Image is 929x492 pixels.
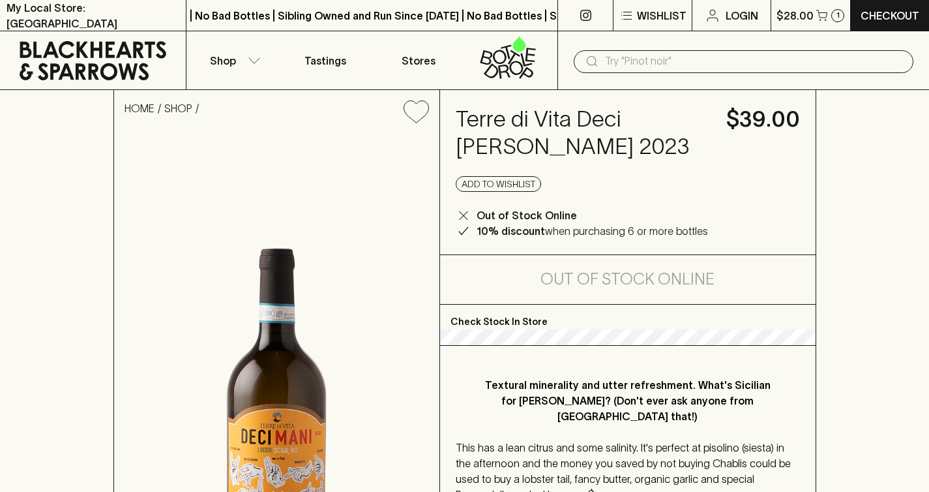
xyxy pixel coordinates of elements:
a: Stores [372,31,465,89]
h4: Terre di Vita Deci [PERSON_NAME] 2023 [456,106,711,161]
button: Add to wishlist [456,176,541,192]
p: Check Stock In Store [440,305,816,330]
p: Textural minerality and utter refreshment. What's Sicilian for [PERSON_NAME]? (Don't ever ask any... [482,377,774,424]
a: SHOP [164,102,192,114]
p: $28.00 [776,8,814,23]
button: Add to wishlist [398,95,434,129]
p: Shop [210,53,236,69]
p: 1 [836,12,840,19]
p: Login [726,8,758,23]
a: HOME [125,102,155,114]
p: Checkout [861,8,919,23]
p: Stores [402,53,435,69]
p: when purchasing 6 or more bottles [477,223,708,239]
input: Try "Pinot noir" [605,51,903,72]
b: 10% discount [477,225,545,237]
p: Tastings [304,53,346,69]
button: Shop [186,31,279,89]
a: Tastings [279,31,372,89]
p: Out of Stock Online [477,208,577,223]
h4: $39.00 [726,106,800,133]
p: Wishlist [637,8,686,23]
h5: Out of Stock Online [540,269,715,290]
